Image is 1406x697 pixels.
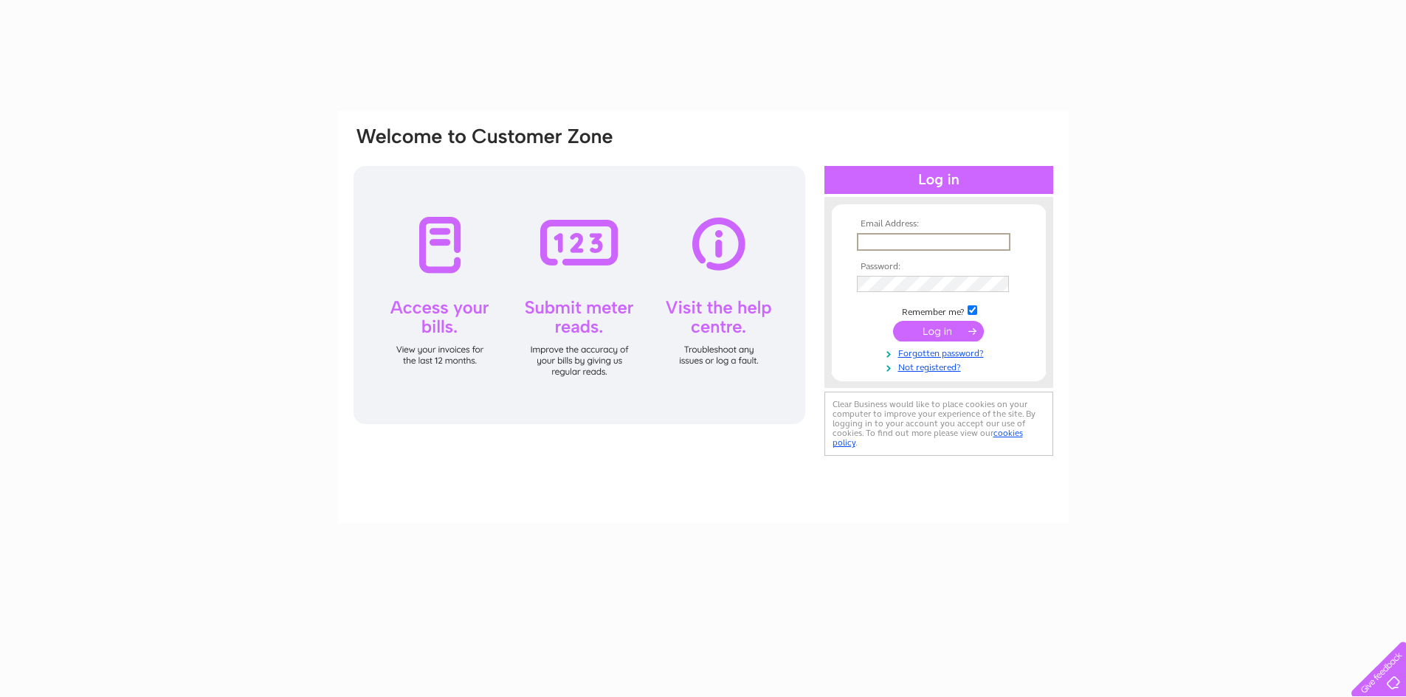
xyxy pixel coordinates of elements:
[857,345,1024,359] a: Forgotten password?
[853,262,1024,272] th: Password:
[824,392,1053,456] div: Clear Business would like to place cookies on your computer to improve your experience of the sit...
[893,321,984,341] input: Submit
[853,219,1024,229] th: Email Address:
[853,303,1024,318] td: Remember me?
[833,428,1023,448] a: cookies policy
[857,359,1024,373] a: Not registered?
